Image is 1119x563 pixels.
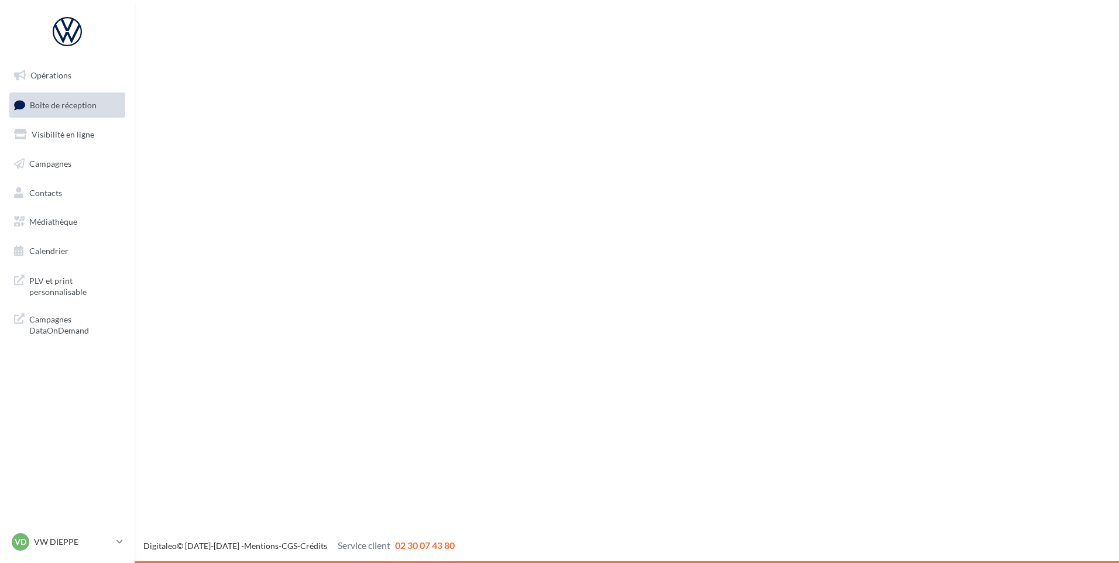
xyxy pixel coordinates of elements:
a: Digitaleo [143,541,177,551]
a: Campagnes [7,152,128,176]
span: Contacts [29,187,62,197]
a: Campagnes DataOnDemand [7,307,128,341]
span: Opérations [30,70,71,80]
a: PLV et print personnalisable [7,268,128,303]
span: Boîte de réception [30,99,97,109]
a: Mentions [244,541,279,551]
a: Calendrier [7,239,128,263]
span: 02 30 07 43 80 [395,540,455,551]
a: Visibilité en ligne [7,122,128,147]
span: Calendrier [29,246,68,256]
span: © [DATE]-[DATE] - - - [143,541,455,551]
span: Campagnes DataOnDemand [29,311,121,337]
span: Campagnes [29,159,71,169]
span: Médiathèque [29,217,77,226]
a: Opérations [7,63,128,88]
span: Service client [338,540,390,551]
a: VD VW DIEPPE [9,531,125,553]
a: Médiathèque [7,210,128,234]
span: VD [15,536,26,548]
a: Boîte de réception [7,92,128,118]
p: VW DIEPPE [34,536,112,548]
a: CGS [282,541,297,551]
span: PLV et print personnalisable [29,273,121,298]
a: Contacts [7,181,128,205]
a: Crédits [300,541,327,551]
span: Visibilité en ligne [32,129,94,139]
